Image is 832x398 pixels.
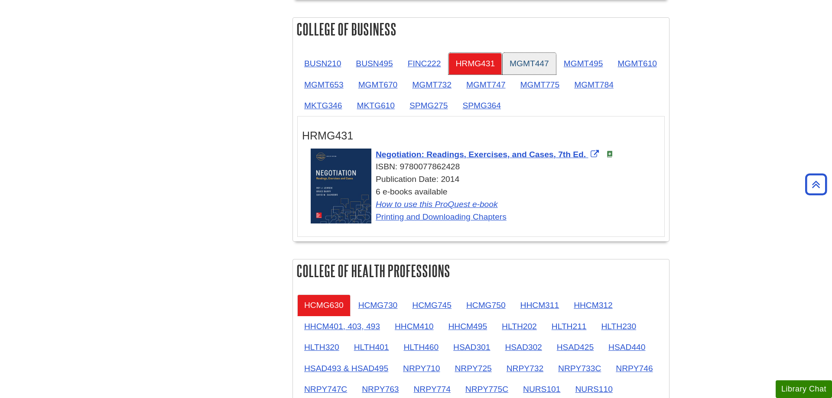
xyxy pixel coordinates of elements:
[311,161,660,173] div: ISBN: 9780077862428
[594,316,643,337] a: HLTH230
[455,95,508,116] a: SPMG364
[545,316,594,337] a: HLTH211
[349,53,400,74] a: BUSN495
[776,380,832,398] button: Library Chat
[376,150,601,159] a: Link opens in new window
[609,358,660,379] a: NRPY746
[297,95,349,116] a: MKTG346
[601,337,652,358] a: HSAD440
[376,150,586,159] span: Negotiation: Readings, Exercises, and Cases, 7th Ed.
[459,294,513,316] a: HCMG750
[376,200,498,209] a: How to use this ProQuest e-book
[500,358,550,379] a: NRPY732
[347,337,396,358] a: HLTH401
[297,74,351,95] a: MGMT653
[513,294,566,316] a: HHCM311
[557,53,610,74] a: MGMT495
[388,316,441,337] a: HHCM410
[396,337,445,358] a: HLTH460
[311,149,371,223] img: Cover Art
[350,95,401,116] a: MKTG610
[405,294,458,316] a: HCMG745
[606,151,613,158] img: e-Book
[297,316,387,337] a: HHCM401, 403, 493
[405,74,458,95] a: MGMT732
[297,294,351,316] a: HCMG630
[403,95,455,116] a: SPMG275
[293,18,669,41] h2: College of Business
[376,212,507,221] a: Printing and Downloading Chapters
[448,358,498,379] a: NRPY725
[302,129,660,142] h3: HRMG431
[351,74,405,95] a: MGMT670
[351,294,405,316] a: HCMG730
[551,358,608,379] a: NRPY733C
[459,74,513,95] a: MGMT747
[446,337,497,358] a: HSAD301
[802,178,830,190] a: Back to Top
[567,74,621,95] a: MGMT784
[442,316,494,337] a: HHCM495
[297,53,348,74] a: BUSN210
[311,173,660,186] div: Publication Date: 2014
[611,53,664,74] a: MGMT610
[293,259,669,282] h2: College of Health Professions
[401,53,448,74] a: FINC222
[396,358,447,379] a: NRPY710
[567,294,620,316] a: HHCM312
[503,53,556,74] a: MGMT447
[297,358,395,379] a: HSAD493 & HSAD495
[513,74,567,95] a: MGMT775
[550,337,601,358] a: HSAD425
[297,337,346,358] a: HLTH320
[448,53,502,74] a: HRMG431
[311,186,660,223] div: 6 e-books available
[498,337,549,358] a: HSAD302
[495,316,544,337] a: HLTH202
